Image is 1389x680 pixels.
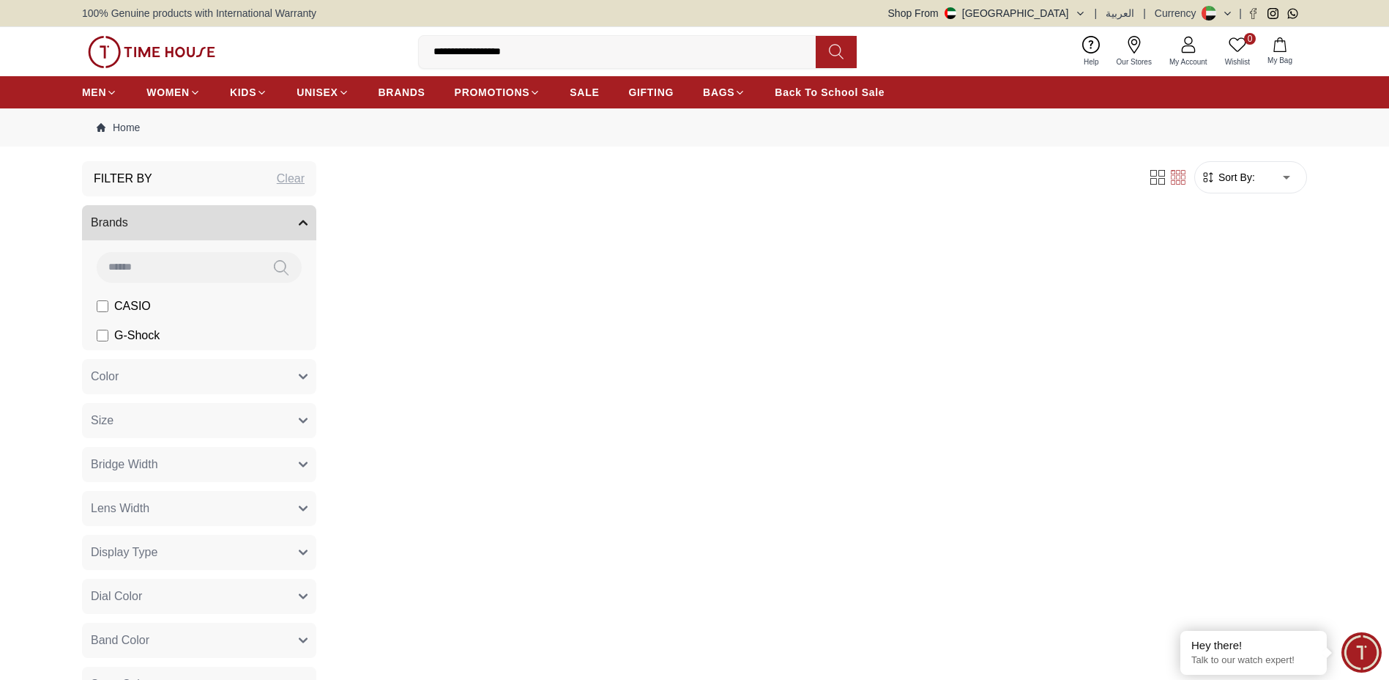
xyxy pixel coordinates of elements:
div: Clear [277,170,305,188]
button: Shop From[GEOGRAPHIC_DATA] [888,6,1086,21]
span: BRANDS [379,85,425,100]
button: Brands [82,205,316,240]
span: Bridge Width [91,456,158,473]
button: My Bag [1259,34,1301,69]
span: My Bag [1262,55,1298,66]
a: MEN [82,79,117,106]
a: Facebook [1248,8,1259,19]
span: MEN [82,85,106,100]
a: Help [1075,33,1108,70]
span: Lens Width [91,500,149,517]
span: 100% Genuine products with International Warranty [82,6,316,21]
button: Color [82,359,316,394]
div: Chat Widget [1341,632,1382,673]
div: Hey there! [1191,638,1316,653]
span: Size [91,412,113,429]
a: Our Stores [1108,33,1161,70]
span: CASIO [114,297,151,315]
span: WOMEN [146,85,190,100]
span: Color [91,368,119,385]
a: UNISEX [297,79,349,106]
a: Back To School Sale [775,79,885,106]
a: BRANDS [379,79,425,106]
button: Bridge Width [82,447,316,482]
img: ... [88,36,215,68]
a: Instagram [1267,8,1278,19]
span: KIDS [230,85,256,100]
img: United Arab Emirates [945,7,956,19]
button: Sort By: [1201,170,1255,185]
span: G-Shock [114,327,160,344]
a: Home [97,120,140,135]
button: Dial Color [82,579,316,614]
span: Brands [91,214,128,232]
a: Whatsapp [1287,8,1298,19]
span: Sort By: [1215,170,1255,185]
span: Help [1078,56,1105,67]
span: 0 [1244,33,1256,45]
span: Our Stores [1111,56,1158,67]
h3: Filter By [94,170,152,188]
button: العربية [1106,6,1134,21]
span: | [1143,6,1146,21]
span: BAGS [703,85,734,100]
span: Band Color [91,632,149,649]
span: PROMOTIONS [455,85,530,100]
button: Display Type [82,535,316,570]
input: CASIO [97,300,108,312]
a: KIDS [230,79,267,106]
span: My Account [1163,56,1213,67]
span: UNISEX [297,85,338,100]
nav: Breadcrumb [82,108,1307,147]
a: GIFTING [628,79,674,106]
div: Currency [1155,6,1202,21]
span: Display Type [91,544,157,561]
button: Band Color [82,623,316,658]
button: Lens Width [82,491,316,526]
a: 0Wishlist [1216,33,1259,70]
a: WOMEN [146,79,201,106]
span: Wishlist [1219,56,1256,67]
span: GIFTING [628,85,674,100]
p: Talk to our watch expert! [1191,654,1316,667]
span: | [1239,6,1242,21]
span: Back To School Sale [775,85,885,100]
a: BAGS [703,79,745,106]
span: Dial Color [91,588,142,605]
span: | [1095,6,1098,21]
button: Size [82,403,316,438]
input: G-Shock [97,330,108,341]
a: PROMOTIONS [455,79,541,106]
a: SALE [570,79,599,106]
span: SALE [570,85,599,100]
